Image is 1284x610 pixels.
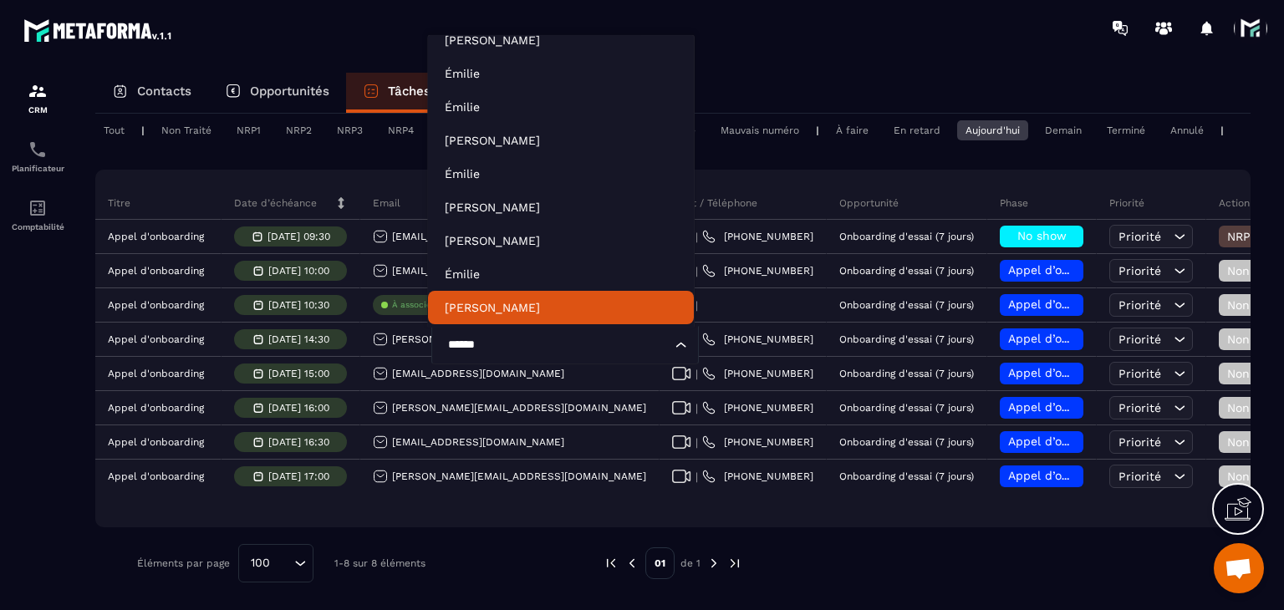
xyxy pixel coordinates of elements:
p: À associe [392,299,431,311]
a: [PHONE_NUMBER] [702,333,813,346]
p: Emilie [445,299,677,316]
p: Tâches [388,84,431,99]
a: schedulerschedulerPlanificateur [4,127,71,186]
p: Emilie [445,32,677,48]
p: Onboarding d'essai (7 jours) [839,402,974,414]
div: Terminé [1098,120,1154,140]
span: Priorité [1118,401,1161,414]
div: NRP2 [278,120,320,140]
div: En retard [885,120,949,140]
p: [DATE] 17:00 [268,470,329,482]
span: Priorité [1118,230,1161,243]
p: Emilie LE FAUZIC [445,132,677,149]
p: [DATE] 09:30 [267,231,330,242]
p: Planificateur [4,164,71,173]
span: No show [1017,229,1067,242]
p: Onboarding d'essai (7 jours) [839,368,974,379]
a: [PHONE_NUMBER] [702,264,813,277]
span: Appel d’onboarding planifié [1008,263,1166,277]
p: Meet / Téléphone [672,196,757,210]
p: Émilie [445,266,677,282]
span: Priorité [1118,333,1161,346]
p: Appel d'onboarding [108,265,204,277]
span: | [695,436,698,449]
img: formation [28,81,48,101]
p: Titre [108,196,130,210]
div: Demain [1037,120,1090,140]
span: Appel d’onboarding planifié [1008,469,1166,482]
a: Tâches [346,73,447,113]
p: Émilie [445,99,677,115]
p: Onboarding d'essai (7 jours) [839,231,974,242]
img: accountant [28,198,48,218]
img: next [727,556,742,571]
p: [DATE] 15:00 [268,368,329,379]
span: | [695,231,698,243]
div: Non Traité [153,120,220,140]
p: Contacts [137,84,191,99]
p: | [1220,125,1224,136]
span: 100 [245,554,276,572]
span: Appel d’onboarding planifié [1008,297,1166,311]
p: Appel d'onboarding [108,470,204,482]
div: À faire [828,120,877,140]
a: [PHONE_NUMBER] [702,470,813,483]
p: Appel d'onboarding [108,402,204,414]
span: Priorité [1118,264,1161,277]
img: scheduler [28,140,48,160]
div: Ouvrir le chat [1214,543,1264,593]
span: Priorité [1118,298,1161,312]
p: Action [1219,196,1250,210]
p: Appel d'onboarding [108,231,204,242]
p: Emilie Menoury [445,232,677,249]
p: Comptabilité [4,222,71,231]
div: NRP4 [380,120,422,140]
p: 01 [645,547,675,579]
p: Phase [1000,196,1028,210]
p: Émilie [445,65,677,82]
p: de 1 [680,557,701,570]
p: Éléments par page [137,557,230,569]
a: [PHONE_NUMBER] [702,367,813,380]
img: prev [624,556,639,571]
p: Opportunités [250,84,329,99]
p: Priorité [1109,196,1144,210]
span: | [695,265,698,277]
span: | [695,402,698,414]
p: Appel d'onboarding [108,436,204,448]
p: | [816,125,819,136]
span: Appel d’onboarding planifié [1008,400,1166,414]
input: Search for option [442,336,671,354]
p: Onboarding d'essai (7 jours) [839,436,974,448]
a: formationformationCRM [4,69,71,127]
input: Search for option [276,554,290,572]
p: Emilie [445,199,677,216]
div: Tout [95,120,133,140]
a: [PHONE_NUMBER] [702,230,813,243]
p: Opportunité [839,196,899,210]
p: Onboarding d'essai (7 jours) [839,470,974,482]
div: NRP3 [329,120,371,140]
span: Priorité [1118,367,1161,380]
span: Appel d’onboarding planifié [1008,366,1166,379]
div: Mauvais numéro [712,120,808,140]
a: [PHONE_NUMBER] [702,435,813,449]
div: NRP1 [228,120,269,140]
a: Contacts [95,73,208,113]
div: Aujourd'hui [957,120,1028,140]
span: Appel d’onboarding planifié [1008,435,1166,448]
p: Onboarding d'essai (7 jours) [839,265,974,277]
p: CRM [4,105,71,114]
p: Onboarding d'essai (7 jours) [839,299,974,311]
p: Appel d'onboarding [108,333,204,345]
p: Email [373,196,400,210]
p: [DATE] 10:30 [268,299,329,311]
img: logo [23,15,174,45]
p: | [141,125,145,136]
div: Search for option [238,544,313,582]
p: Date d’échéance [234,196,317,210]
div: Annulé [1162,120,1212,140]
p: [DATE] 16:00 [268,402,329,414]
p: Appel d'onboarding [108,299,204,311]
p: [DATE] 16:30 [268,436,329,448]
